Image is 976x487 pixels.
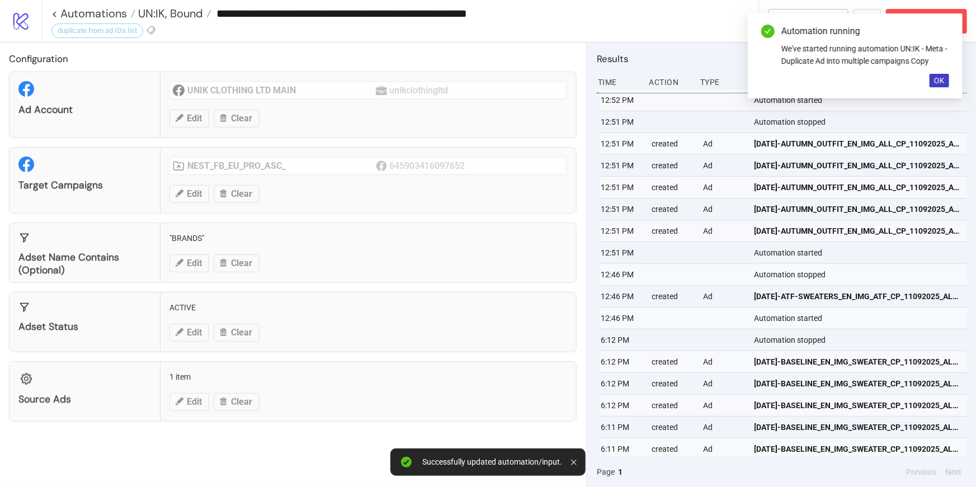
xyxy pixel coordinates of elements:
[755,155,963,176] a: [DATE]-AUTUMN_OUTFIT_EN_IMG_ALL_CP_11092025_ALLG_CC_SC1_None__
[651,133,695,154] div: created
[702,438,746,460] div: Ad
[9,51,577,66] h2: Configuration
[755,138,963,150] span: [DATE]-AUTUMN_OUTFIT_EN_IMG_ALL_CP_11092025_ALLG_CC_SC1_None__
[930,74,949,87] button: OK
[651,395,695,416] div: created
[755,421,963,433] span: [DATE]-BASELINE_EN_IMG_SWEATER_CP_11092025_ALLG_CC_SC3_None__
[651,155,695,176] div: created
[755,443,963,455] span: [DATE]-BASELINE_EN_IMG_SWEATER_CP_11092025_ALLG_CC_SC3_None__
[755,417,963,438] a: [DATE]-BASELINE_EN_IMG_SWEATER_CP_11092025_ALLG_CC_SC3_None__
[600,155,643,176] div: 12:51 PM
[597,466,615,478] span: Page
[651,220,695,242] div: created
[755,181,963,193] span: [DATE]-AUTUMN_OUTFIT_EN_IMG_ALL_CP_11092025_ALLG_CC_SC1_None__
[600,264,643,285] div: 12:46 PM
[755,198,963,220] a: [DATE]-AUTUMN_OUTFIT_EN_IMG_ALL_CP_11092025_ALLG_CC_SC1_None__
[755,220,963,242] a: [DATE]-AUTUMN_OUTFIT_EN_IMG_ALL_CP_11092025_ALLG_CC_SC1_None__
[755,356,963,368] span: [DATE]-BASELINE_EN_IMG_SWEATER_CP_11092025_ALLG_CC_SC3_None__
[615,466,626,478] button: 1
[753,308,970,329] div: Automation started
[755,438,963,460] a: [DATE]-BASELINE_EN_IMG_SWEATER_CP_11092025_ALLG_CC_SC3_None__
[755,351,963,372] a: [DATE]-BASELINE_EN_IMG_SWEATER_CP_11092025_ALLG_CC_SC3_None__
[755,133,963,154] a: [DATE]-AUTUMN_OUTFIT_EN_IMG_ALL_CP_11092025_ALLG_CC_SC1_None__
[753,264,970,285] div: Automation stopped
[702,417,746,438] div: Ad
[651,177,695,198] div: created
[755,290,963,302] span: [DATE]-ATF-SWEATERS_EN_IMG_ATF_CP_11092025_ALLG_CC_SC1_None__
[702,177,746,198] div: Ad
[51,23,143,38] div: duplicate from ad IDs list
[600,351,643,372] div: 6:12 PM
[755,377,963,390] span: [DATE]-BASELINE_EN_IMG_SWEATER_CP_11092025_ALLG_CC_SC3_None__
[699,72,743,93] div: Type
[886,9,967,34] button: Abort Run
[942,466,965,478] button: Next
[651,438,695,460] div: created
[702,373,746,394] div: Ad
[651,417,695,438] div: created
[600,89,643,111] div: 12:52 PM
[903,466,940,478] button: Previous
[600,198,643,220] div: 12:51 PM
[781,25,949,38] div: Automation running
[755,373,963,394] a: [DATE]-BASELINE_EN_IMG_SWEATER_CP_11092025_ALLG_CC_SC3_None__
[597,72,640,93] div: Time
[755,225,963,237] span: [DATE]-AUTUMN_OUTFIT_EN_IMG_ALL_CP_11092025_ALLG_CC_SC1_None__
[755,159,963,172] span: [DATE]-AUTUMN_OUTFIT_EN_IMG_ALL_CP_11092025_ALLG_CC_SC1_None__
[702,155,746,176] div: Ad
[422,457,562,467] div: Successfully updated automation/input.
[651,286,695,307] div: created
[753,329,970,351] div: Automation stopped
[600,220,643,242] div: 12:51 PM
[702,395,746,416] div: Ad
[755,203,963,215] span: [DATE]-AUTUMN_OUTFIT_EN_IMG_ALL_CP_11092025_ALLG_CC_SC1_None__
[753,111,970,133] div: Automation stopped
[600,438,643,460] div: 6:11 PM
[135,8,211,19] a: UN:IK, Bound
[135,6,203,21] span: UN:IK, Bound
[702,220,746,242] div: Ad
[648,72,692,93] div: Action
[755,177,963,198] a: [DATE]-AUTUMN_OUTFIT_EN_IMG_ALL_CP_11092025_ALLG_CC_SC1_None__
[761,25,775,38] span: check-circle
[600,417,643,438] div: 6:11 PM
[597,51,967,66] h2: Results
[600,395,643,416] div: 6:12 PM
[51,8,135,19] a: < Automations
[600,177,643,198] div: 12:51 PM
[651,198,695,220] div: created
[651,351,695,372] div: created
[755,286,963,307] a: [DATE]-ATF-SWEATERS_EN_IMG_ATF_CP_11092025_ALLG_CC_SC1_None__
[600,286,643,307] div: 12:46 PM
[600,242,643,263] div: 12:51 PM
[702,351,746,372] div: Ad
[934,76,945,85] span: OK
[600,329,643,351] div: 6:12 PM
[781,42,949,67] div: We've started running automation UN:IK - Meta - Duplicate Ad into multiple campaigns Copy
[853,9,881,34] button: ...
[753,242,970,263] div: Automation started
[651,373,695,394] div: created
[600,308,643,329] div: 12:46 PM
[600,373,643,394] div: 6:12 PM
[755,399,963,412] span: [DATE]-BASELINE_EN_IMG_SWEATER_CP_11092025_ALLG_CC_SC3_None__
[702,133,746,154] div: Ad
[600,133,643,154] div: 12:51 PM
[768,9,849,34] button: To Builder
[702,198,746,220] div: Ad
[702,286,746,307] div: Ad
[755,395,963,416] a: [DATE]-BASELINE_EN_IMG_SWEATER_CP_11092025_ALLG_CC_SC3_None__
[600,111,643,133] div: 12:51 PM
